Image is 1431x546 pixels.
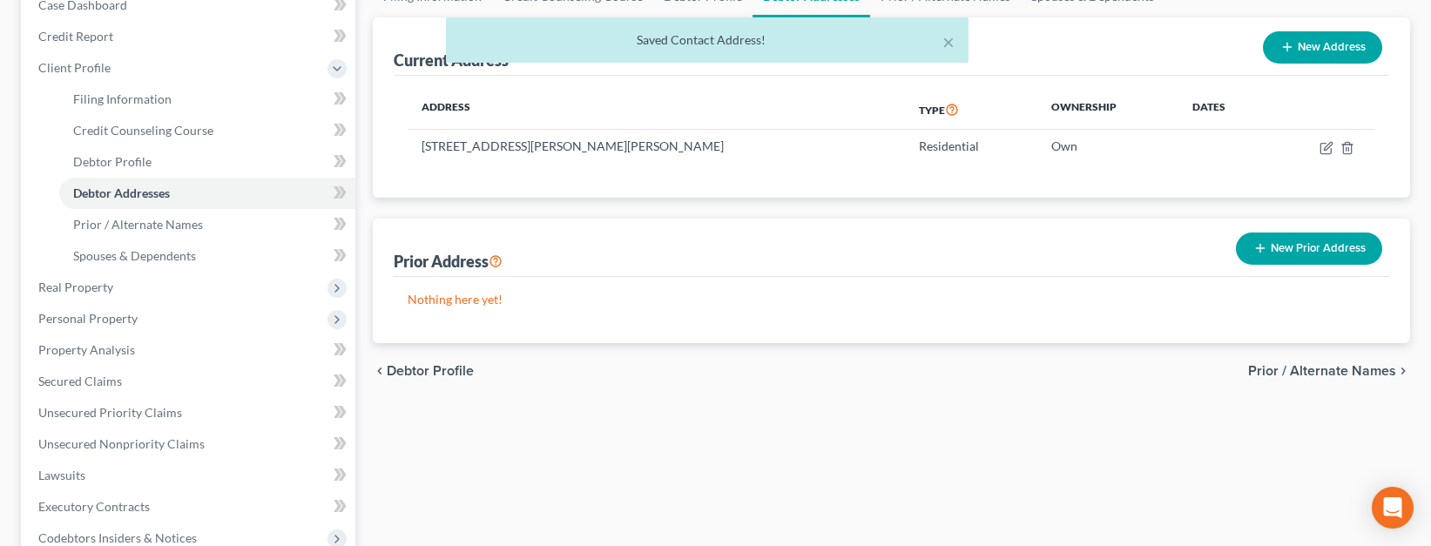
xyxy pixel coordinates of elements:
[73,123,213,138] span: Credit Counseling Course
[24,397,355,428] a: Unsecured Priority Claims
[59,84,355,115] a: Filing Information
[408,130,905,163] td: [STREET_ADDRESS][PERSON_NAME][PERSON_NAME]
[38,280,113,294] span: Real Property
[408,90,905,130] th: Address
[24,334,355,366] a: Property Analysis
[73,185,170,200] span: Debtor Addresses
[38,60,111,75] span: Client Profile
[38,436,205,451] span: Unsecured Nonpriority Claims
[1037,130,1178,163] td: Own
[38,374,122,388] span: Secured Claims
[905,90,1037,130] th: Type
[38,311,138,326] span: Personal Property
[1372,487,1414,529] div: Open Intercom Messenger
[942,31,955,52] button: ×
[59,115,355,146] a: Credit Counseling Course
[38,468,85,482] span: Lawsuits
[1248,364,1410,378] button: Prior / Alternate Names chevron_right
[373,364,387,378] i: chevron_left
[59,146,355,178] a: Debtor Profile
[38,530,197,545] span: Codebtors Insiders & Notices
[1037,90,1178,130] th: Ownership
[73,248,196,263] span: Spouses & Dependents
[387,364,474,378] span: Debtor Profile
[1248,364,1396,378] span: Prior / Alternate Names
[460,31,955,49] div: Saved Contact Address!
[905,130,1037,163] td: Residential
[24,428,355,460] a: Unsecured Nonpriority Claims
[38,499,150,514] span: Executory Contracts
[24,366,355,397] a: Secured Claims
[73,91,172,106] span: Filing Information
[59,240,355,272] a: Spouses & Dependents
[73,217,203,232] span: Prior / Alternate Names
[408,291,1375,308] p: Nothing here yet!
[73,154,152,169] span: Debtor Profile
[59,209,355,240] a: Prior / Alternate Names
[38,342,135,357] span: Property Analysis
[373,364,474,378] button: chevron_left Debtor Profile
[24,460,355,491] a: Lawsuits
[394,251,503,272] div: Prior Address
[38,405,182,420] span: Unsecured Priority Claims
[59,178,355,209] a: Debtor Addresses
[1178,90,1271,130] th: Dates
[1236,233,1382,265] button: New Prior Address
[1396,364,1410,378] i: chevron_right
[24,491,355,522] a: Executory Contracts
